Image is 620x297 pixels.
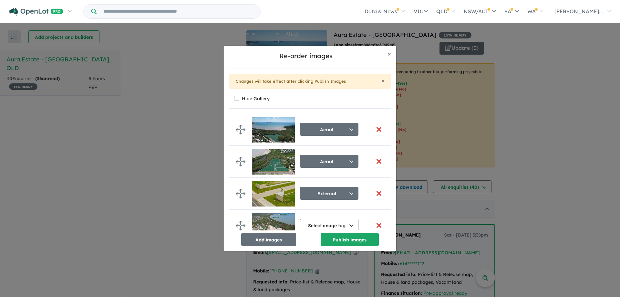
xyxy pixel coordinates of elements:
[9,8,63,16] img: Openlot PRO Logo White
[381,77,385,84] span: ×
[241,233,296,246] button: Add images
[252,117,295,143] img: Aura%20Estate%20-%20Kewarra%20Beach___1728615315.jpg
[98,5,259,18] input: Try estate name, suburb, builder or developer
[252,181,295,207] img: Aura%20Estate%20-%20Kewarra%20Beach___1741825904_0.jpg
[252,149,295,175] img: Aura%20Estate%20-%20Kewarra%20Beach___1721800410_1.jpg
[242,94,270,103] label: Hide Gallery
[229,51,383,61] h5: Re-order images
[300,187,358,200] button: External
[300,155,358,168] button: Aerial
[554,8,603,15] span: [PERSON_NAME]...
[381,78,385,84] button: Close
[236,157,245,166] img: drag.svg
[236,189,245,198] img: drag.svg
[388,50,391,58] span: ×
[236,125,245,134] img: drag.svg
[252,213,295,239] img: Aura%20Estate%20-%20Kewarra%20Beach___1741825905.jpg
[236,221,245,230] img: drag.svg
[300,219,358,232] button: Select image tag
[229,74,391,89] div: Changes will take effect after clicking Publish Images
[300,123,358,136] button: Aerial
[321,233,379,246] button: Publish images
